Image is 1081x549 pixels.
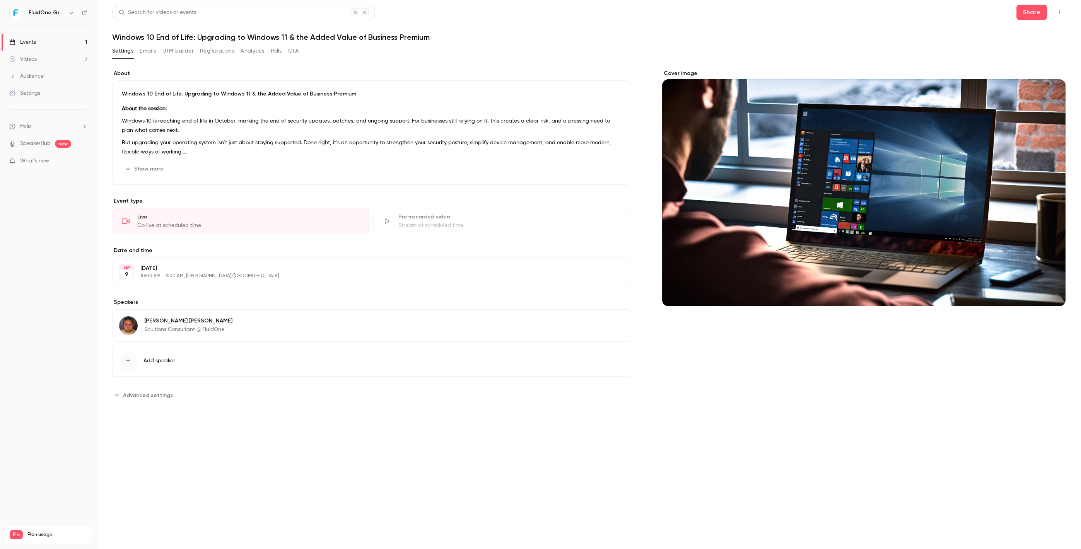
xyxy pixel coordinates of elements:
span: Pro [10,530,23,539]
div: Live [137,213,360,221]
label: Speakers [112,298,631,306]
span: Advanced settings [123,391,173,399]
button: Advanced settings [112,389,178,401]
div: Audience [9,72,44,80]
p: [DATE] [140,264,590,272]
div: Stream at scheduled time [398,222,622,229]
span: Help [20,122,31,130]
p: Windows 10 is reaching end of life in October, marking the end of security updates, patches, and ... [122,116,622,135]
p: [PERSON_NAME] [PERSON_NAME] [144,317,232,325]
button: Settings [112,45,133,57]
section: Advanced settings [112,389,631,401]
button: Share [1016,5,1047,20]
h6: FluidOne Group [29,9,65,17]
h1: Windows 10 End of Life: Upgrading to Windows 11 & the Added Value of Business Premium [112,32,1066,42]
button: Registrations [200,45,234,57]
button: Analytics [241,45,265,57]
div: LiveGo live at scheduled time [112,208,370,234]
label: About [112,70,631,77]
button: Emails [140,45,156,57]
button: Add speaker [112,345,631,377]
div: Pre-recorded video [398,213,622,221]
div: Videos [9,55,37,63]
button: CTA [288,45,299,57]
span: new [55,140,71,148]
button: Show more [122,163,168,175]
p: 10:00 AM - 11:00 AM, [GEOGRAPHIC_DATA]/[GEOGRAPHIC_DATA] [140,273,590,279]
label: Date and time [112,247,631,254]
span: Plan usage [27,532,87,538]
p: Windows 10 End of Life: Upgrading to Windows 11 & the Added Value of Business Premium [122,90,622,98]
div: Adam Blackwell[PERSON_NAME] [PERSON_NAME]Solutions Consultant @ FluidOne [112,309,631,342]
button: Polls [271,45,282,57]
div: Go live at scheduled time [137,222,360,229]
span: What's new [20,157,49,165]
div: Pre-recorded videoStream at scheduled time [373,208,631,234]
p: Solutions Consultant @ FluidOne [144,326,232,333]
a: SpeakerHub [20,140,51,148]
strong: About the session: [122,106,167,111]
div: Events [9,38,36,46]
span: Add speaker [143,357,175,365]
img: FluidOne Group [10,7,22,19]
p: Event type [112,197,631,205]
div: Search for videos or events [119,9,196,17]
li: help-dropdown-opener [9,122,87,130]
img: Adam Blackwell [119,316,138,335]
button: UTM builder [162,45,194,57]
p: 9 [125,271,128,278]
iframe: Noticeable Trigger [78,158,87,165]
section: Cover image [662,70,1066,306]
label: Cover image [662,70,1066,77]
div: SEP [120,265,133,270]
div: Settings [9,89,40,97]
p: But upgrading your operating system isn’t just about staying supported. Done right, it’s an oppor... [122,138,622,157]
